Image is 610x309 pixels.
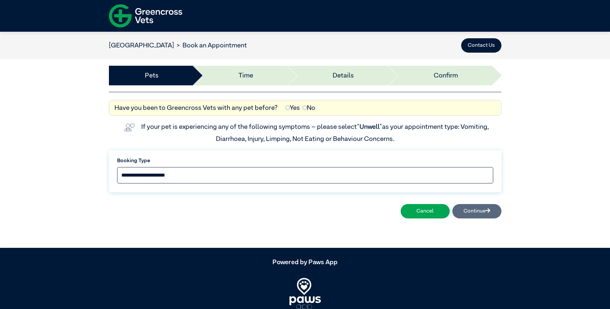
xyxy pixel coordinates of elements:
label: If your pet is experiencing any of the following symptoms – please select as your appointment typ... [141,124,490,142]
input: Yes [286,106,290,110]
button: Cancel [401,204,450,218]
a: [GEOGRAPHIC_DATA] [109,42,174,49]
button: Contact Us [461,38,501,53]
li: Book an Appointment [174,41,247,50]
label: Yes [286,103,300,113]
input: No [303,106,307,110]
a: Pets [145,71,159,80]
label: Have you been to Greencross Vets with any pet before? [114,103,278,113]
label: Booking Type [117,157,493,165]
img: vet [122,121,137,134]
img: f-logo [109,2,182,30]
span: “Unwell” [357,124,382,130]
label: No [303,103,315,113]
nav: breadcrumb [109,41,247,50]
h5: Powered by Paws App [109,258,501,266]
